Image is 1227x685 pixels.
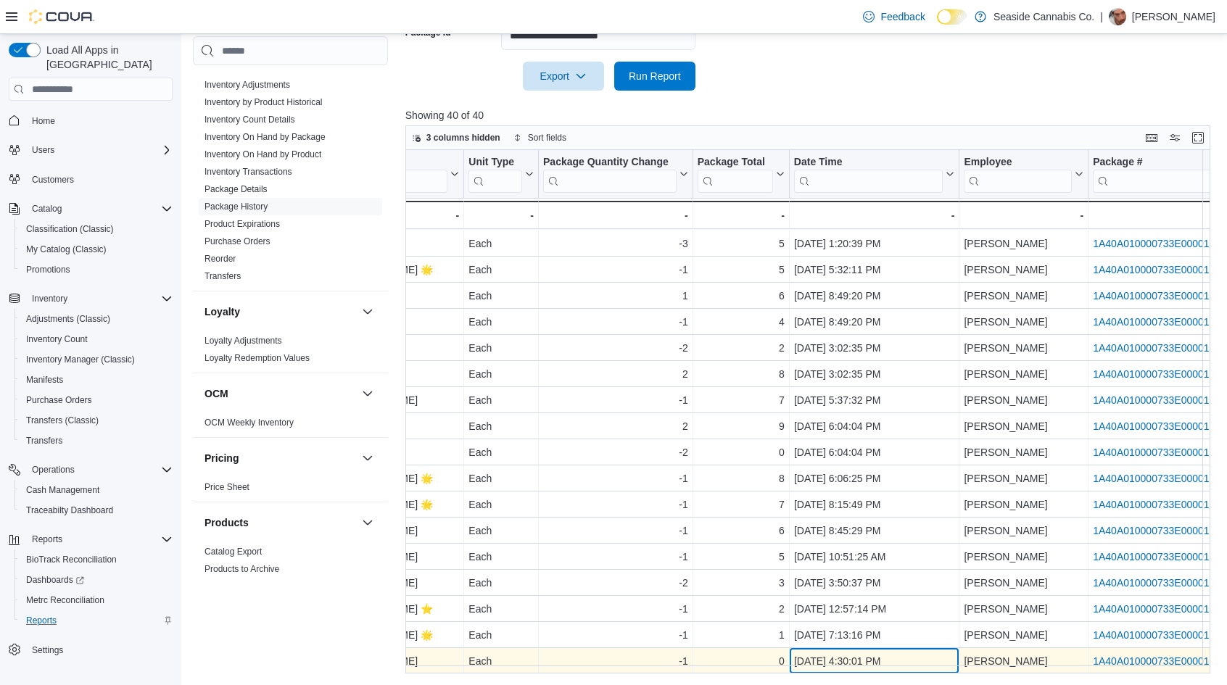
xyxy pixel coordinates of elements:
span: Inventory [26,290,173,307]
span: Dashboards [20,571,173,589]
span: Classification (Classic) [20,220,173,238]
a: Transfers [20,432,68,449]
button: Date Time [794,156,955,193]
span: Inventory Adjustments [204,79,290,91]
a: Price Sheet [204,482,249,492]
a: Package History [204,202,268,212]
span: Catalog [26,200,173,217]
span: Transfers (Classic) [26,415,99,426]
div: Products [193,543,388,584]
a: Catalog Export [204,547,262,557]
span: BioTrack Reconciliation [26,554,117,565]
a: Traceabilty Dashboard [20,502,119,519]
span: Inventory On Hand by Package [204,131,326,143]
div: - [964,207,1083,224]
button: Products [359,514,376,531]
div: Each [468,470,534,487]
h3: Loyalty [204,304,240,319]
div: To: Sales Floor [284,313,459,331]
a: Dashboards [15,570,178,590]
a: Loyalty Adjustments [204,336,282,346]
button: Package Total [698,156,785,193]
div: [DATE] 6:04:04 PM [794,444,955,461]
span: Purchase Orders [20,391,173,409]
div: 2 [543,365,688,383]
p: | [1100,8,1103,25]
div: Package Quantity Change [543,156,677,170]
div: -1 [543,548,688,565]
button: Loyalty [204,304,356,319]
h3: OCM [204,386,228,401]
div: - [284,207,459,224]
div: Customer: [PERSON_NAME] [284,548,459,565]
span: Classification (Classic) [26,223,114,235]
div: [PERSON_NAME] [964,574,1083,591]
span: Reports [32,534,62,545]
a: Product Expirations [204,219,280,229]
span: Export [532,62,595,91]
a: Purchase Orders [20,391,98,409]
div: Each [468,496,534,513]
a: Inventory Manager (Classic) [20,351,141,368]
span: Inventory Transactions [204,166,292,178]
div: 7 [698,496,785,513]
div: Each [468,365,534,383]
div: [PERSON_NAME] [964,391,1083,409]
div: - [543,207,688,224]
span: Catalog [32,203,62,215]
span: Customers [26,170,173,188]
div: - [794,207,955,224]
a: Reports [20,612,62,629]
div: Each [468,339,534,357]
div: From: Upstairs Vault [284,365,459,383]
div: Transaction Details [284,156,447,193]
div: [PERSON_NAME] [964,496,1083,513]
div: Pricing [193,478,388,502]
span: Price Sheet [204,481,249,493]
div: -2 [543,574,688,591]
span: 3 columns hidden [426,132,500,144]
h3: Products [204,515,249,530]
span: Run Report [629,69,681,83]
div: To: Sales Floor [284,235,459,252]
button: Adjustments (Classic) [15,309,178,329]
button: Reports [26,531,68,548]
span: Promotions [26,264,70,275]
span: Catalog Export [204,546,262,557]
div: 5 [698,235,785,252]
span: Transfers [26,435,62,447]
button: Home [3,109,178,130]
button: OCM [359,385,376,402]
div: [DATE] 10:51:25 AM [794,548,955,565]
span: Loyalty Redemption Values [204,352,310,364]
span: Promotions [20,261,173,278]
a: Feedback [857,2,930,31]
a: Loyalty Redemption Values [204,353,310,363]
button: Inventory Manager (Classic) [15,349,178,370]
button: Classification (Classic) [15,219,178,239]
div: [DATE] 6:06:25 PM [794,470,955,487]
div: [PERSON_NAME] [964,287,1083,304]
div: 8 [698,365,785,383]
span: Product Expirations [204,218,280,230]
button: Transfers [15,431,178,451]
div: [DATE] 3:02:35 PM [794,339,955,357]
div: Customer: [PERSON_NAME] [284,574,459,591]
span: Feedback [880,9,925,24]
div: -2 [543,444,688,461]
div: 0 [698,444,785,461]
div: 5 [698,548,785,565]
button: Cash Management [15,480,178,500]
div: Package Total [698,156,773,170]
a: Transfers (Classic) [20,412,104,429]
span: Operations [26,461,173,478]
div: [DATE] 8:45:29 PM [794,522,955,539]
button: Catalog [26,200,67,217]
span: Settings [32,644,63,656]
div: [PERSON_NAME] [964,339,1083,357]
div: Package Total [698,156,773,193]
span: Inventory Count [20,331,173,348]
button: 3 columns hidden [406,129,506,146]
div: [PERSON_NAME] [964,313,1083,331]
